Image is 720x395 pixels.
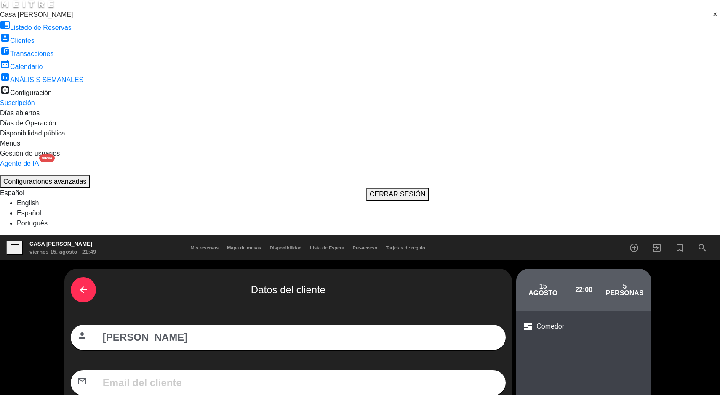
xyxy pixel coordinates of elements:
[102,375,499,391] input: Email del cliente
[6,241,23,255] button: menu
[697,243,707,253] i: search
[366,188,429,201] button: CERRAR SESIÓN
[77,331,87,341] i: person
[536,321,564,331] span: Comedor
[713,10,720,20] span: Clear all
[629,243,639,253] i: add_circle_outline
[223,245,265,250] span: Mapa de mesas
[306,245,348,250] span: Lista de Espera
[523,321,533,331] span: dashboard
[17,199,39,207] a: English
[675,243,685,253] i: turned_in_not
[187,245,223,250] span: Mis reservas
[78,285,88,295] i: arrow_back
[77,376,87,386] i: mail_outline
[71,275,506,305] div: Datos del cliente
[349,245,382,250] span: Pre-acceso
[523,290,563,297] div: agosto
[10,242,20,252] i: menu
[39,154,54,162] div: Nuevo
[266,245,306,250] span: Disponibilidad
[563,275,604,305] div: 22:00
[523,283,563,290] div: 15
[29,240,96,248] div: Casa [PERSON_NAME]
[604,290,645,297] div: personas
[604,283,645,290] div: 5
[17,220,48,227] a: Português
[17,209,41,217] a: Español
[381,245,429,250] span: Tarjetas de regalo
[102,329,499,345] input: Nombre del cliente
[652,243,662,253] i: exit_to_app
[29,248,96,256] div: viernes 15. agosto - 21:49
